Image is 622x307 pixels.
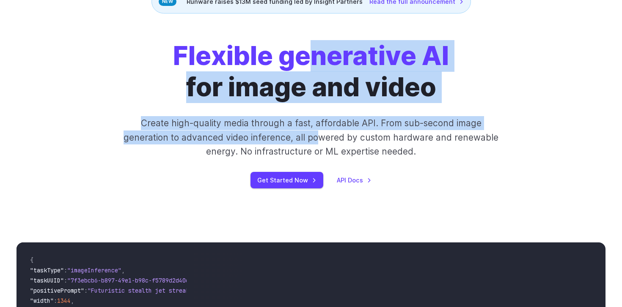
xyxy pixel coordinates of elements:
[84,287,88,294] span: :
[64,266,67,274] span: :
[173,40,449,71] strong: Flexible generative AI
[30,287,84,294] span: "positivePrompt"
[64,277,67,284] span: :
[71,297,74,304] span: ,
[30,277,64,284] span: "taskUUID"
[250,172,323,188] a: Get Started Now
[88,287,396,294] span: "Futuristic stealth jet streaking through a neon-lit cityscape with glowing purple exhaust"
[54,297,57,304] span: :
[121,266,125,274] span: ,
[30,297,54,304] span: "width"
[67,277,196,284] span: "7f3ebcb6-b897-49e1-b98c-f5789d2d40d7"
[57,297,71,304] span: 1344
[123,116,500,158] p: Create high-quality media through a fast, affordable API. From sub-second image generation to adv...
[30,266,64,274] span: "taskType"
[67,266,121,274] span: "imageInference"
[30,256,33,264] span: {
[173,41,449,103] h1: for image and video
[337,175,372,185] a: API Docs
